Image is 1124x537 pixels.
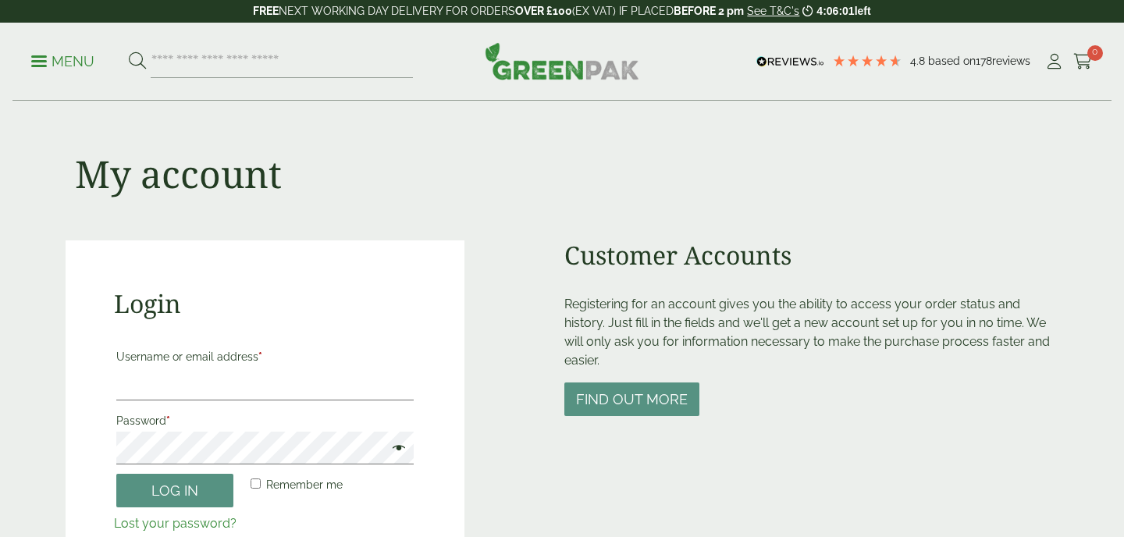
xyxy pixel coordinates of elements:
div: 4.78 Stars [832,54,902,68]
button: Log in [116,474,233,507]
a: Find out more [564,393,699,407]
img: GreenPak Supplies [485,42,639,80]
span: reviews [992,55,1030,67]
span: 4:06:01 [816,5,854,17]
strong: FREE [253,5,279,17]
h1: My account [75,151,282,197]
span: 4.8 [910,55,928,67]
p: Registering for an account gives you the ability to access your order status and history. Just fi... [564,295,1058,370]
label: Password [116,410,414,432]
a: 0 [1073,50,1093,73]
button: Find out more [564,382,699,416]
span: 178 [976,55,992,67]
span: Remember me [266,478,343,491]
p: Menu [31,52,94,71]
h2: Login [114,289,416,318]
label: Username or email address [116,346,414,368]
a: Menu [31,52,94,68]
span: Based on [928,55,976,67]
strong: BEFORE 2 pm [674,5,744,17]
strong: OVER £100 [515,5,572,17]
a: See T&C's [747,5,799,17]
input: Remember me [251,478,261,489]
i: My Account [1044,54,1064,69]
span: 0 [1087,45,1103,61]
span: left [855,5,871,17]
h2: Customer Accounts [564,240,1058,270]
img: REVIEWS.io [756,56,824,67]
i: Cart [1073,54,1093,69]
a: Lost your password? [114,516,237,531]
